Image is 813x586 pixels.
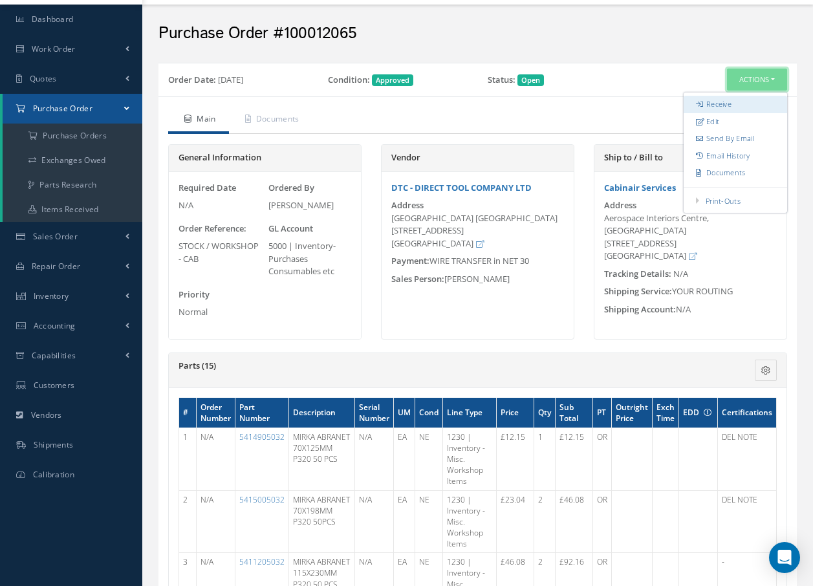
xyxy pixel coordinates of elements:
[34,439,74,450] span: Shipments
[415,428,443,490] td: NE
[604,182,676,193] a: Cabinair Services
[556,398,593,428] th: Sub Total
[32,261,81,272] span: Repair Order
[289,428,355,490] td: MIRKA ABRANET 70X125MM P320 50 PCS
[394,490,415,553] td: EA
[355,490,394,553] td: N/A
[179,222,246,235] label: Order Reference:
[235,398,289,428] th: Part Number
[593,490,612,553] td: OR
[355,398,394,428] th: Serial Number
[534,398,556,428] th: Qty
[684,164,787,182] a: Documents
[497,428,534,490] td: £12.15
[179,199,262,212] div: N/A
[718,398,777,428] th: Certifications
[158,24,797,43] h2: Purchase Order #100012065
[179,288,210,301] label: Priority
[391,153,564,163] h5: Vendor
[3,124,142,148] a: Purchase Orders
[3,197,142,222] a: Items Received
[239,556,285,567] a: 5411205032
[684,96,787,113] a: Receive
[684,130,787,147] a: Send By Email
[33,231,78,242] span: Sales Order
[394,428,415,490] td: EA
[168,74,216,87] label: Order Date:
[604,268,671,279] span: Tracking Details:
[612,398,653,428] th: Outright Price
[32,14,74,25] span: Dashboard
[443,428,497,490] td: 1230 | Inventory - Misc. Workshop Items
[415,398,443,428] th: Cond
[268,240,352,278] div: 5000 | Inventory- Purchases Consumables etc
[34,380,75,391] span: Customers
[30,73,57,84] span: Quotes
[769,542,800,573] div: Open Intercom Messenger
[497,398,534,428] th: Price
[488,74,515,87] label: Status:
[268,199,352,212] div: [PERSON_NAME]
[604,212,777,263] div: Aerospace Interiors Centre, [GEOGRAPHIC_DATA] [STREET_ADDRESS] [GEOGRAPHIC_DATA]
[328,74,370,87] label: Condition:
[179,361,674,371] h5: Parts (15)
[34,320,76,331] span: Accounting
[593,428,612,490] td: OR
[268,222,313,235] label: GL Account
[382,273,574,286] div: [PERSON_NAME]
[604,285,672,297] span: Shipping Service:
[179,306,262,319] div: Normal
[179,398,197,428] th: #
[179,428,197,490] td: 1
[718,428,777,490] td: DEL NOTE
[517,74,544,86] span: Open
[289,490,355,553] td: MIRKA ABRANET 70X198MM P320 50PCS
[684,113,787,130] a: Edit
[556,490,593,553] td: £46.08
[593,398,612,428] th: PT
[684,147,787,164] a: Email History
[197,490,235,553] td: N/A
[179,490,197,553] td: 2
[604,153,777,163] h5: Ship to / Bill to
[391,182,532,193] a: DTC - DIRECT TOOL COMPANY LTD
[443,490,497,553] td: 1230 | Inventory - Misc. Workshop Items
[391,212,564,250] div: [GEOGRAPHIC_DATA] [GEOGRAPHIC_DATA] [STREET_ADDRESS] [GEOGRAPHIC_DATA]
[179,240,262,265] div: STOCK / WORKSHOP - CAB
[3,94,142,124] a: Purchase Order
[239,431,285,442] a: 5414905032
[497,490,534,553] td: £23.04
[706,195,741,205] a: Print-Outs
[534,428,556,490] td: 1
[604,201,636,210] label: Address
[534,490,556,553] td: 2
[218,74,243,85] span: [DATE]
[391,255,429,266] span: Payment:
[415,490,443,553] td: NE
[391,201,424,210] label: Address
[443,398,497,428] th: Line Type
[391,273,444,285] span: Sales Person:
[179,153,351,163] h5: General Information
[594,285,786,298] div: YOUR ROUTING
[394,398,415,428] th: UM
[179,182,236,195] label: Required Date
[556,428,593,490] td: £12.15
[777,398,807,428] th: Notes
[32,43,76,54] span: Work Order
[197,428,235,490] td: N/A
[382,255,574,268] div: WIRE TRANSFER in NET 30
[355,428,394,490] td: N/A
[3,173,142,197] a: Parts Research
[197,398,235,428] th: Order Number
[31,409,62,420] span: Vendors
[372,74,413,86] span: Approved
[679,398,718,428] th: EDD
[289,398,355,428] th: Description
[33,103,92,114] span: Purchase Order
[718,490,777,553] td: DEL NOTE
[604,303,676,315] span: Shipping Account:
[653,398,679,428] th: Exch Time
[32,350,76,361] span: Capabilities
[594,303,786,316] div: N/A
